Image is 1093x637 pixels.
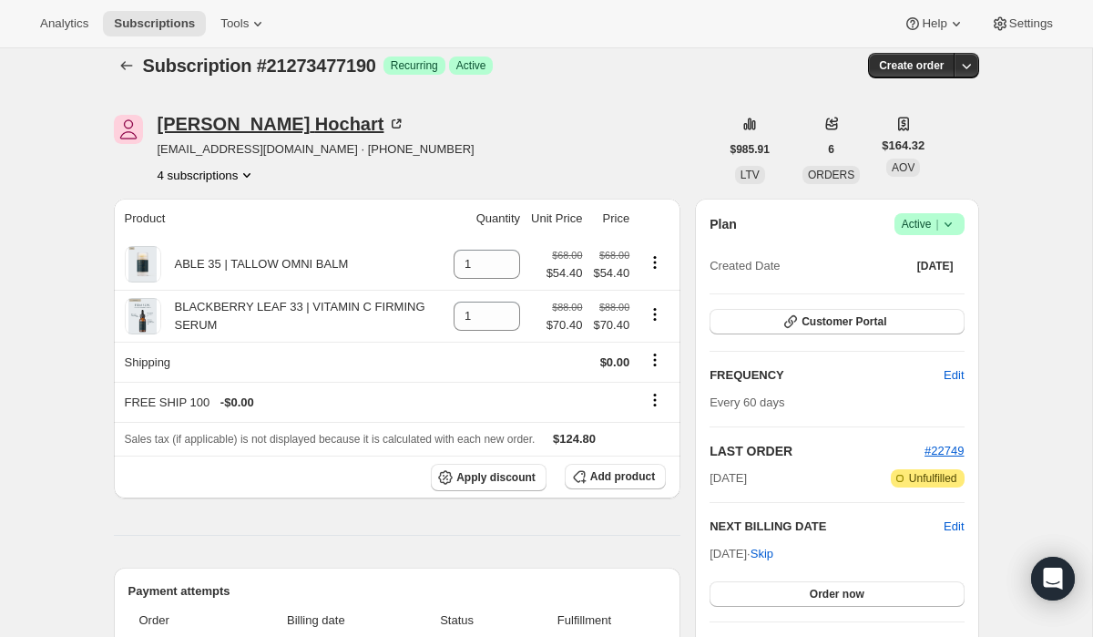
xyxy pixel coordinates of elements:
[456,58,486,73] span: Active
[710,547,773,560] span: [DATE] ·
[40,16,88,31] span: Analytics
[391,58,438,73] span: Recurring
[906,253,965,279] button: [DATE]
[158,166,257,184] button: Product actions
[1031,557,1075,601] div: Open Intercom Messenger
[720,137,781,162] button: $985.91
[640,252,669,272] button: Product actions
[448,199,526,239] th: Quantity
[710,309,964,334] button: Customer Portal
[590,469,655,484] span: Add product
[546,316,583,334] span: $70.40
[893,11,976,36] button: Help
[587,199,635,239] th: Price
[817,137,845,162] button: 6
[640,350,669,370] button: Shipping actions
[552,302,582,313] small: $88.00
[935,217,938,231] span: |
[114,199,449,239] th: Product
[710,518,944,536] h2: NEXT BILLING DATE
[411,611,502,630] span: Status
[879,58,944,73] span: Create order
[552,250,582,261] small: $68.00
[158,140,475,159] span: [EMAIL_ADDRESS][DOMAIN_NAME] · [PHONE_NUMBER]
[917,259,954,273] span: [DATE]
[710,396,784,409] span: Every 60 days
[828,142,834,157] span: 6
[902,215,957,233] span: Active
[599,250,629,261] small: $68.00
[431,464,546,491] button: Apply discount
[933,361,975,390] button: Edit
[526,199,587,239] th: Unit Price
[125,433,536,446] span: Sales tax (if applicable) is not displayed because it is calculated with each new order.
[143,56,376,76] span: Subscription #21273477190
[944,366,964,385] span: Edit
[600,355,630,369] span: $0.00
[103,11,206,36] button: Subscriptions
[710,469,747,488] span: [DATE]
[710,442,924,460] h2: LAST ORDER
[802,314,886,329] span: Customer Portal
[231,611,400,630] span: Billing date
[114,342,449,382] th: Shipping
[29,11,99,36] button: Analytics
[553,432,596,446] span: $124.80
[114,53,139,78] button: Subscriptions
[924,444,964,457] a: #22749
[158,115,406,133] div: [PERSON_NAME] Hochart
[944,518,964,536] button: Edit
[922,16,946,31] span: Help
[640,304,669,324] button: Product actions
[128,582,667,601] h2: Payment attempts
[741,169,760,181] span: LTV
[593,316,629,334] span: $70.40
[909,471,957,486] span: Unfulfilled
[810,587,864,601] span: Order now
[730,142,770,157] span: $985.91
[710,581,964,607] button: Order now
[565,464,666,489] button: Add product
[514,611,655,630] span: Fulfillment
[710,366,944,385] h2: FREQUENCY
[980,11,1064,36] button: Settings
[924,442,964,460] button: #22749
[751,545,773,563] span: Skip
[808,169,854,181] span: ORDERS
[546,264,583,283] span: $54.40
[220,16,249,31] span: Tools
[1009,16,1053,31] span: Settings
[161,298,444,334] div: BLACKBERRY LEAF 33 | VITAMIN C FIRMING SERUM
[868,53,955,78] button: Create order
[114,16,195,31] span: Subscriptions
[710,257,780,275] span: Created Date
[740,539,784,569] button: Skip
[161,255,349,273] div: ABLE 35 | TALLOW OMNI BALM
[456,470,536,485] span: Apply discount
[125,394,630,412] div: FREE SHIP 100
[209,11,278,36] button: Tools
[599,302,629,313] small: $88.00
[892,161,914,174] span: AOV
[710,215,737,233] h2: Plan
[593,264,629,283] span: $54.40
[114,115,143,144] span: Elizabeth Hochart
[882,137,924,155] span: $164.32
[220,394,254,412] span: - $0.00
